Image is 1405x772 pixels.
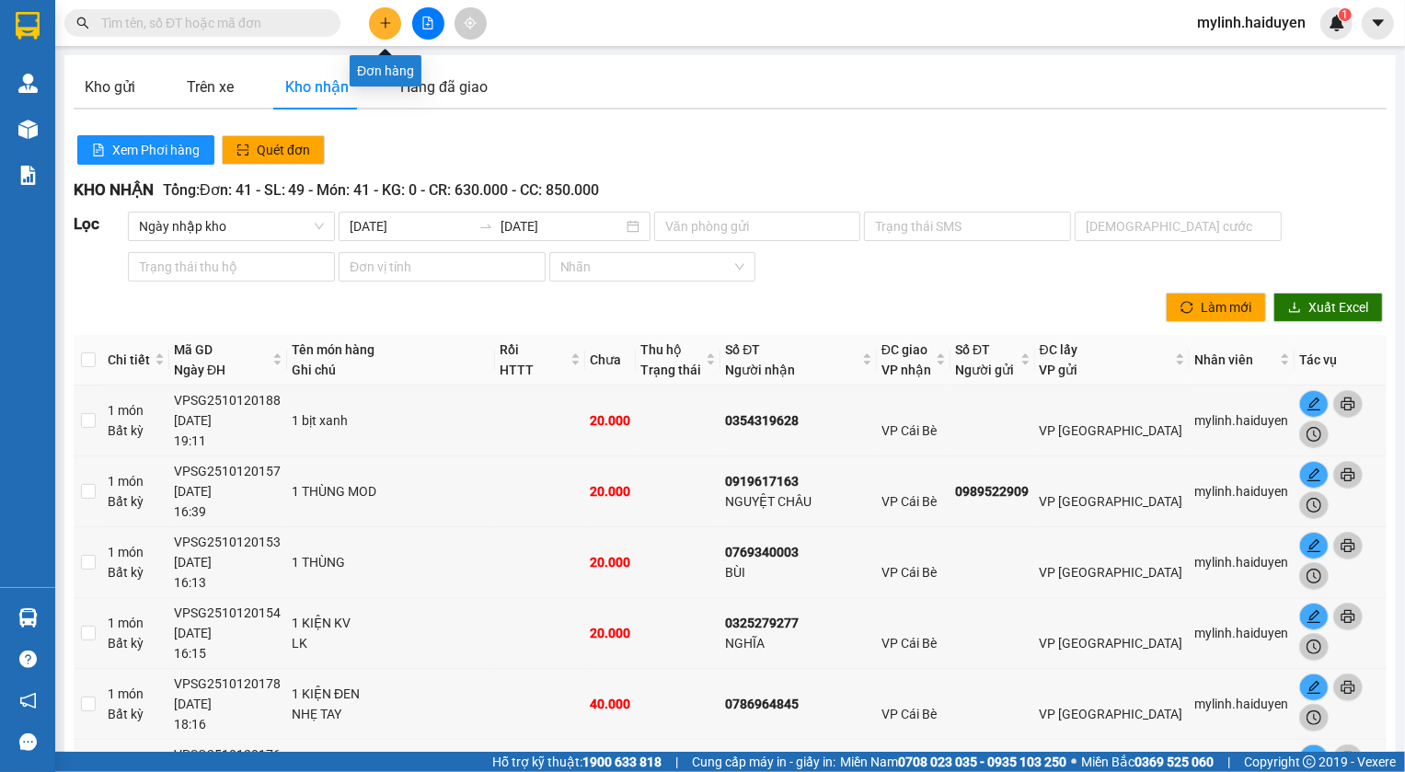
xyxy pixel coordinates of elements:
[1299,603,1329,630] button: edit
[1300,639,1328,654] span: clock-circle
[1295,335,1387,386] th: Tác vụ
[1370,15,1387,31] span: caret-down
[400,75,488,98] div: Hàng đã giao
[478,219,493,234] span: swap-right
[18,120,38,139] img: warehouse-icon
[174,413,212,428] span: [DATE]
[174,646,206,661] span: 16:15
[1334,397,1362,411] span: printer
[881,707,937,721] span: VP Cái Bè
[640,342,682,357] span: Thu hộ
[292,413,348,428] span: 1 bịt xanh
[1190,456,1295,527] td: mylinh.haiduyen
[108,565,144,580] span: Bất kỳ
[1333,461,1363,489] button: printer
[412,7,444,40] button: file-add
[1300,680,1328,695] span: edit
[174,363,225,377] span: Ngày ĐH
[174,697,212,711] span: [DATE]
[590,626,630,640] span: 20.000
[174,484,212,499] span: [DATE]
[1190,669,1295,740] td: mylinh.haiduyen
[1334,680,1362,695] span: printer
[108,684,165,724] div: 1 món
[292,616,351,630] span: 1 KIỆN KV
[725,413,799,428] b: 0354319628
[1299,704,1329,732] button: clock-circle
[1299,674,1329,701] button: edit
[881,342,927,357] span: ĐC giao
[163,181,600,199] span: Tổng: Đơn: 41 - SL: 49 - Món: 41 - KG: 0 - CR: 630.000 - CC: 850.000
[350,55,421,86] div: Đơn hàng
[1300,538,1328,553] span: edit
[18,74,38,93] img: warehouse-icon
[77,135,214,165] button: file-textXem Phơi hàng
[1194,350,1276,370] span: Nhân viên
[1333,390,1363,418] button: printer
[590,697,630,711] span: 40.000
[174,717,206,732] span: 18:16
[590,413,630,428] span: 20.000
[1081,752,1214,772] span: Miền Bắc
[19,651,37,668] span: question-circle
[18,608,38,628] img: warehouse-icon
[1300,427,1328,442] span: clock-circle
[1040,707,1183,721] span: VP [GEOGRAPHIC_DATA]
[725,616,799,630] b: 0325279277
[292,636,307,651] span: LK
[108,400,165,441] div: 1 món
[174,433,206,448] span: 19:11
[1201,297,1251,317] span: Làm mới
[725,494,812,509] span: NGUYỆT CHÂU
[174,555,212,570] span: [DATE]
[1040,494,1183,509] span: VP [GEOGRAPHIC_DATA]
[174,603,282,623] div: VPSG2510120154
[379,17,392,29] span: plus
[174,575,206,590] span: 16:13
[725,363,795,377] span: Người nhận
[1342,8,1348,21] span: 1
[16,12,40,40] img: logo-vxr
[112,140,200,160] span: Xem Phơi hàng
[455,7,487,40] button: aim
[725,545,799,559] b: 0769340003
[725,474,799,489] b: 0919617163
[725,565,745,580] span: BÙI
[19,733,37,751] span: message
[1334,538,1362,553] span: printer
[955,363,1014,377] span: Người gửi
[108,542,165,582] div: 1 món
[478,219,493,234] span: to
[1299,421,1329,448] button: clock-circle
[292,686,360,701] span: 1 KIỆN ĐEN
[292,340,490,380] div: Tên món hàng Ghi chú
[590,555,630,570] span: 20.000
[174,342,213,357] span: Mã GD
[1299,461,1329,489] button: edit
[1362,7,1394,40] button: caret-down
[898,755,1066,769] strong: 0708 023 035 - 0935 103 250
[1190,386,1295,456] td: mylinh.haiduyen
[500,363,534,377] span: HTTT
[492,752,662,772] span: Hỗ trợ kỹ thuật:
[1333,674,1363,701] button: printer
[1071,758,1077,766] span: ⚪️
[285,75,349,98] div: Kho nhận
[76,17,89,29] span: search
[222,135,325,165] button: scanQuét đơn
[350,216,471,236] input: Ngày bắt đầu
[582,755,662,769] strong: 1900 633 818
[1040,363,1078,377] span: VP gửi
[1299,633,1329,661] button: clock-circle
[108,636,144,651] span: Bất kỳ
[74,180,154,199] span: KHO NHẬN
[1273,293,1383,322] button: downloadXuất Excel
[108,613,165,653] div: 1 món
[881,636,937,651] span: VP Cái Bè
[1329,15,1345,31] img: icon-new-feature
[108,423,144,438] span: Bất kỳ
[257,140,310,160] span: Quét đơn
[725,342,760,357] span: Số ĐT
[85,75,135,98] div: Kho gửi
[1300,751,1328,766] span: edit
